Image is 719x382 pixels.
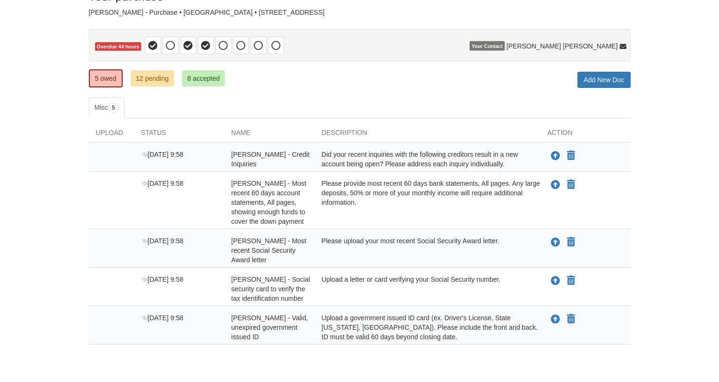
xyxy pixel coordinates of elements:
button: Declare Lawrence Braley - Social security card to verify the tax identification number not applic... [566,275,576,286]
button: Upload Lawrence Braley - Most recent 60 days account statements, All pages, showing enough funds ... [550,179,561,191]
button: Upload Lawrence Braley - Most recent Social Security Award letter [550,236,561,248]
div: Description [315,128,540,142]
span: [DATE] 9:58 [141,276,183,283]
div: [PERSON_NAME] - Purchase • [GEOGRAPHIC_DATA] • [STREET_ADDRESS] [89,9,631,17]
button: Declare Lawrence Braley - Most recent 60 days account statements, All pages, showing enough funds... [566,179,576,191]
a: Misc [89,97,125,118]
button: Declare Lawrence Braley - Most recent Social Security Award letter not applicable [566,237,576,248]
span: Overdue 44 hours [95,42,141,51]
button: Upload Lawrence Braley - Credit Inquiries [550,150,561,162]
a: 5 owed [89,69,123,87]
span: [PERSON_NAME] [PERSON_NAME] [506,41,617,51]
button: Upload Lawrence Braley - Valid, unexpired government issued ID [550,313,561,325]
div: Please upload your most recent Social Security Award letter. [315,236,540,265]
span: [PERSON_NAME] - Social security card to verify the tax identification number [231,276,310,302]
div: Name [224,128,315,142]
span: [PERSON_NAME] - Most recent 60 days account statements, All pages, showing enough funds to cover ... [231,180,307,225]
button: Declare Lawrence Braley - Valid, unexpired government issued ID not applicable [566,314,576,325]
a: 12 pending [131,70,174,86]
div: Upload [89,128,134,142]
div: Status [134,128,224,142]
span: [PERSON_NAME] - Credit Inquiries [231,151,310,168]
span: 5 [108,103,119,113]
span: [DATE] 9:58 [141,180,183,187]
span: [DATE] 9:58 [141,151,183,158]
div: Upload a letter or card verifying your Social Security number. [315,275,540,303]
a: 8 accepted [182,70,225,86]
a: Add New Doc [577,72,631,88]
span: [DATE] 9:58 [141,237,183,245]
span: [DATE] 9:58 [141,314,183,322]
span: [PERSON_NAME] - Valid, unexpired government issued ID [231,314,308,341]
span: [PERSON_NAME] - Most recent Social Security Award letter [231,237,307,264]
div: Please provide most recent 60 days bank statements, All pages. Any large deposits, 50% or more of... [315,179,540,226]
button: Upload Lawrence Braley - Social security card to verify the tax identification number [550,275,561,287]
div: Did your recent inquiries with the following creditors result in a new account being open? Please... [315,150,540,169]
div: Upload a government issued ID card (ex. Driver's License, State [US_STATE], [GEOGRAPHIC_DATA]). P... [315,313,540,342]
span: Your Contact [470,41,504,51]
button: Declare Lawrence Braley - Credit Inquiries not applicable [566,150,576,162]
div: Action [540,128,631,142]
